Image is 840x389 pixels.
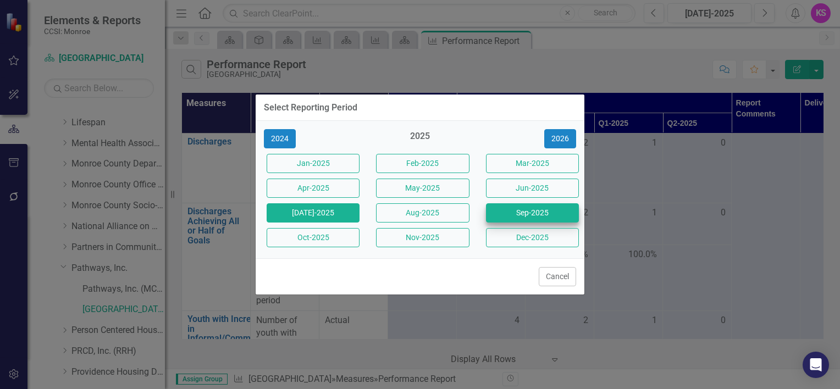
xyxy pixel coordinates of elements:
[486,203,579,223] button: Sep-2025
[264,103,357,113] div: Select Reporting Period
[544,129,576,148] button: 2026
[376,203,469,223] button: Aug-2025
[376,179,469,198] button: May-2025
[486,179,579,198] button: Jun-2025
[539,267,576,286] button: Cancel
[803,352,829,378] div: Open Intercom Messenger
[373,130,466,148] div: 2025
[267,179,360,198] button: Apr-2025
[264,129,296,148] button: 2024
[267,154,360,173] button: Jan-2025
[267,203,360,223] button: [DATE]-2025
[267,228,360,247] button: Oct-2025
[376,154,469,173] button: Feb-2025
[486,154,579,173] button: Mar-2025
[486,228,579,247] button: Dec-2025
[376,228,469,247] button: Nov-2025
